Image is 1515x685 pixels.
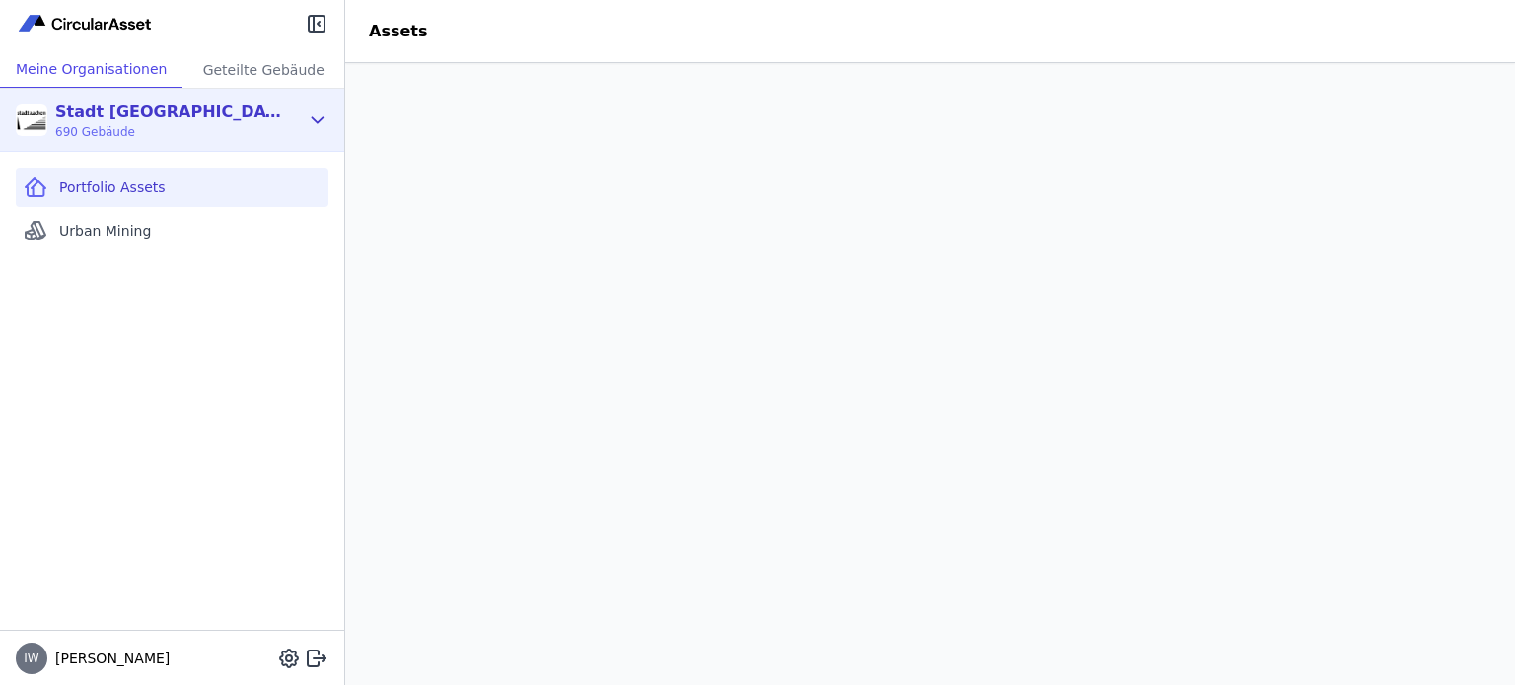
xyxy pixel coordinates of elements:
[16,104,47,136] img: Stadt Aachen Gebäudemanagement
[16,12,156,35] img: Concular
[345,63,1515,685] iframe: retool
[55,101,282,124] div: Stadt [GEOGRAPHIC_DATA] Gebäudemanagement
[59,177,166,197] span: Portfolio Assets
[55,124,282,140] span: 690 Gebäude
[47,649,170,668] span: [PERSON_NAME]
[182,51,344,88] div: Geteilte Gebäude
[59,221,151,240] span: Urban Mining
[24,652,38,664] span: IW
[345,20,451,43] div: Assets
